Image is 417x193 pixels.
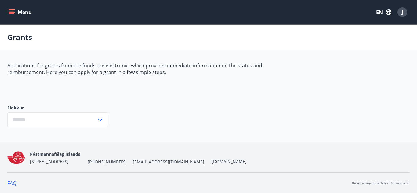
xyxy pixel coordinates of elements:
button: J [395,5,410,20]
a: [DOMAIN_NAME] [212,159,247,164]
span: [PHONE_NUMBER] [88,159,125,165]
p: Applications for grants from the funds are electronic, which provides immediate information on th... [7,62,296,76]
button: EN [374,7,394,18]
span: J [402,9,403,16]
span: [EMAIL_ADDRESS][DOMAIN_NAME] [133,159,204,165]
p: Keyrt á hugbúnaði frá Dorado ehf. [352,180,410,186]
img: O3o1nJ8eM3PMOrsSKnNOqbpShyNn13yv6lwsXuDL.png [7,151,25,164]
span: Póstmannafélag Íslands [30,151,80,157]
p: Grants [7,32,32,42]
span: [STREET_ADDRESS] [30,159,69,164]
button: menu [7,7,34,18]
label: Flokkur [7,105,108,111]
a: FAQ [7,180,16,187]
